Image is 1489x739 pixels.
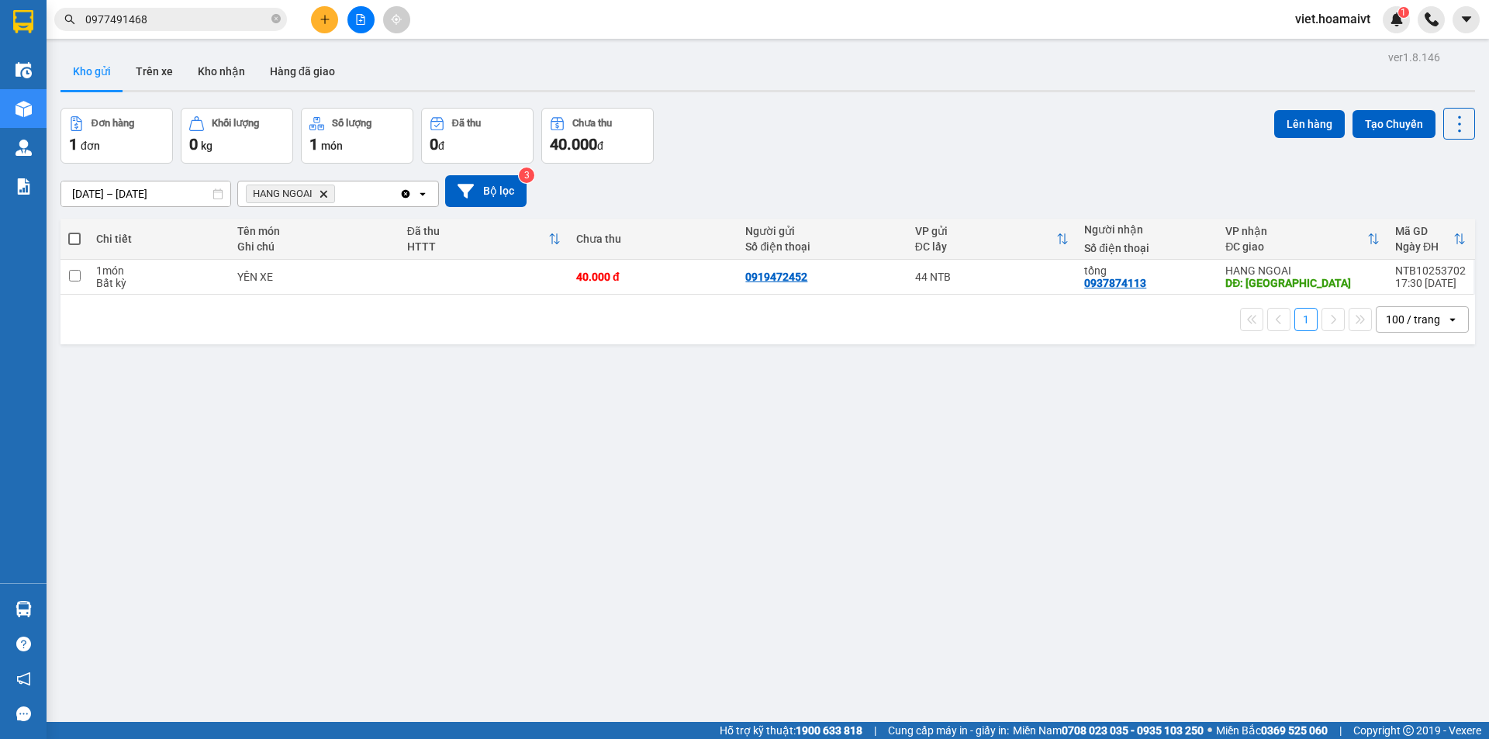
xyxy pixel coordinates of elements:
[1398,7,1409,18] sup: 1
[16,178,32,195] img: solution-icon
[1460,12,1473,26] span: caret-down
[338,186,340,202] input: Selected HANG NGOAI.
[1395,225,1453,237] div: Mã GD
[745,271,807,283] div: 0919472452
[796,724,862,737] strong: 1900 633 818
[576,271,730,283] div: 40.000 đ
[874,722,876,739] span: |
[332,118,371,129] div: Số lượng
[253,188,313,200] span: HANG NGOAI
[407,225,548,237] div: Đã thu
[1261,724,1328,737] strong: 0369 525 060
[1225,240,1367,253] div: ĐC giao
[745,225,899,237] div: Người gửi
[1294,308,1318,331] button: 1
[1395,277,1466,289] div: 17:30 [DATE]
[16,62,32,78] img: warehouse-icon
[383,6,410,33] button: aim
[1216,722,1328,739] span: Miền Bắc
[321,140,343,152] span: món
[915,240,1057,253] div: ĐC lấy
[16,601,32,617] img: warehouse-icon
[399,188,412,200] svg: Clear all
[237,225,391,237] div: Tên món
[181,108,293,164] button: Khối lượng0kg
[519,167,534,183] sup: 3
[96,264,222,277] div: 1 món
[246,185,335,203] span: HANG NGOAI, close by backspace
[1084,277,1146,289] div: 0937874113
[1395,240,1453,253] div: Ngày ĐH
[1425,12,1439,26] img: phone-icon
[81,140,100,152] span: đơn
[915,271,1069,283] div: 44 NTB
[888,722,1009,739] span: Cung cấp máy in - giấy in:
[1283,9,1383,29] span: viet.hoamaivt
[201,140,212,152] span: kg
[123,53,185,90] button: Trên xe
[1353,110,1435,138] button: Tạo Chuyến
[1225,264,1380,277] div: HANG NGOAI
[60,108,173,164] button: Đơn hàng1đơn
[16,637,31,651] span: question-circle
[421,108,534,164] button: Đã thu0đ
[438,140,444,152] span: đ
[237,271,391,283] div: YÊN XE
[61,181,230,206] input: Select a date range.
[452,118,481,129] div: Đã thu
[1446,313,1459,326] svg: open
[1387,219,1473,260] th: Toggle SortBy
[1274,110,1345,138] button: Lên hàng
[185,53,257,90] button: Kho nhận
[96,233,222,245] div: Chi tiết
[1225,225,1367,237] div: VP nhận
[319,189,328,199] svg: Delete
[430,135,438,154] span: 0
[64,14,75,25] span: search
[16,706,31,721] span: message
[301,108,413,164] button: Số lượng1món
[1207,727,1212,734] span: ⚪️
[311,6,338,33] button: plus
[96,277,222,289] div: Bất kỳ
[309,135,318,154] span: 1
[16,101,32,117] img: warehouse-icon
[1084,223,1210,236] div: Người nhận
[271,12,281,27] span: close-circle
[915,225,1057,237] div: VP gửi
[1062,724,1204,737] strong: 0708 023 035 - 0935 103 250
[572,118,612,129] div: Chưa thu
[720,722,862,739] span: Hỗ trợ kỹ thuật:
[416,188,429,200] svg: open
[16,140,32,156] img: warehouse-icon
[1084,242,1210,254] div: Số điện thoại
[1390,12,1404,26] img: icon-new-feature
[550,135,597,154] span: 40.000
[541,108,654,164] button: Chưa thu40.000đ
[1013,722,1204,739] span: Miền Nam
[237,240,391,253] div: Ghi chú
[189,135,198,154] span: 0
[1403,725,1414,736] span: copyright
[355,14,366,25] span: file-add
[85,11,268,28] input: Tìm tên, số ĐT hoặc mã đơn
[347,6,375,33] button: file-add
[1218,219,1387,260] th: Toggle SortBy
[597,140,603,152] span: đ
[1386,312,1440,327] div: 100 / trang
[407,240,548,253] div: HTTT
[1225,277,1380,289] div: DĐ: PHÚ MỸ
[745,240,899,253] div: Số điện thoại
[907,219,1077,260] th: Toggle SortBy
[399,219,568,260] th: Toggle SortBy
[16,672,31,686] span: notification
[1401,7,1406,18] span: 1
[1339,722,1342,739] span: |
[69,135,78,154] span: 1
[1395,264,1466,277] div: NTB10253702
[60,53,123,90] button: Kho gửi
[1388,49,1440,66] div: ver 1.8.146
[576,233,730,245] div: Chưa thu
[1453,6,1480,33] button: caret-down
[1084,264,1210,277] div: tống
